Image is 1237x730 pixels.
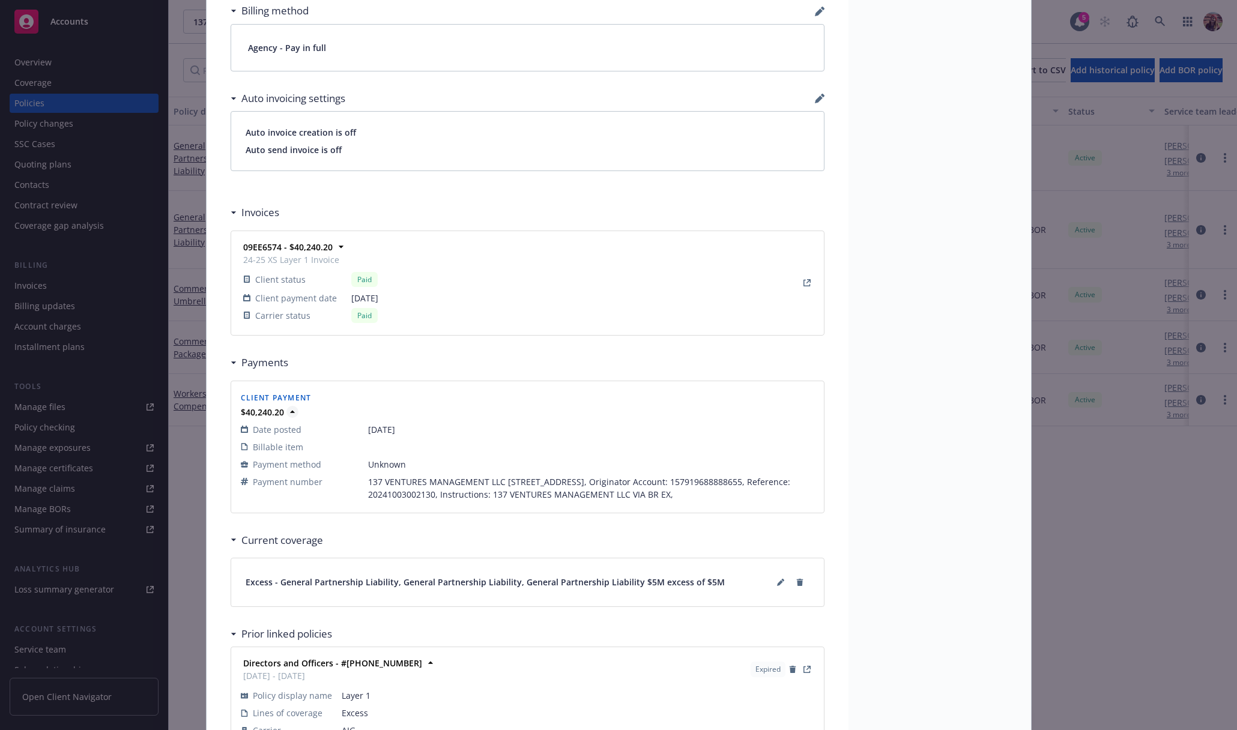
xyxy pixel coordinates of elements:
h3: Current coverage [241,532,323,548]
strong: $40,240.20 [241,406,284,418]
span: Lines of coverage [253,707,322,719]
a: View Invoice [800,276,814,290]
span: Billable item [253,441,303,453]
span: Client payment date [255,292,337,304]
strong: 09EE6574 - $40,240.20 [243,241,333,253]
div: Paid [351,308,378,323]
span: Carrier status [255,309,310,322]
div: Current coverage [231,532,323,548]
div: Prior linked policies [231,626,332,642]
span: Expired [755,664,781,675]
div: Payments [231,355,288,370]
div: Paid [351,272,378,287]
h3: Invoices [241,205,279,220]
span: Auto invoice creation is off [246,126,809,139]
span: Layer 1 [342,689,814,702]
span: [DATE] [368,423,814,436]
span: Client payment [241,393,312,403]
span: Payment method [253,458,321,471]
div: Billing method [231,3,309,19]
span: Excess [342,707,814,719]
span: Auto send invoice is off [246,143,809,156]
span: Unknown [368,458,814,471]
div: Agency - Pay in full [231,25,824,71]
span: Date posted [253,423,301,436]
div: Invoices [231,205,279,220]
strong: Directors and Officers - #[PHONE_NUMBER] [243,657,422,669]
span: [DATE] [351,292,378,304]
span: Excess - General Partnership Liability, General Partnership Liability, General Partnership Liabil... [246,576,725,588]
h3: Auto invoicing settings [241,91,345,106]
span: 137 VENTURES MANAGEMENT LLC [STREET_ADDRESS], Originator Account: 157919688888655, Reference: 202... [368,475,814,501]
span: [DATE] - [DATE] [243,669,422,682]
h3: Payments [241,355,288,370]
h3: Prior linked policies [241,626,332,642]
a: View Policy [800,662,814,677]
span: Client status [255,273,306,286]
span: 24-25 XS Layer 1 Invoice [243,253,378,266]
div: Auto invoicing settings [231,91,345,106]
span: Policy display name [253,689,332,702]
span: Payment number [253,475,322,488]
h3: Billing method [241,3,309,19]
